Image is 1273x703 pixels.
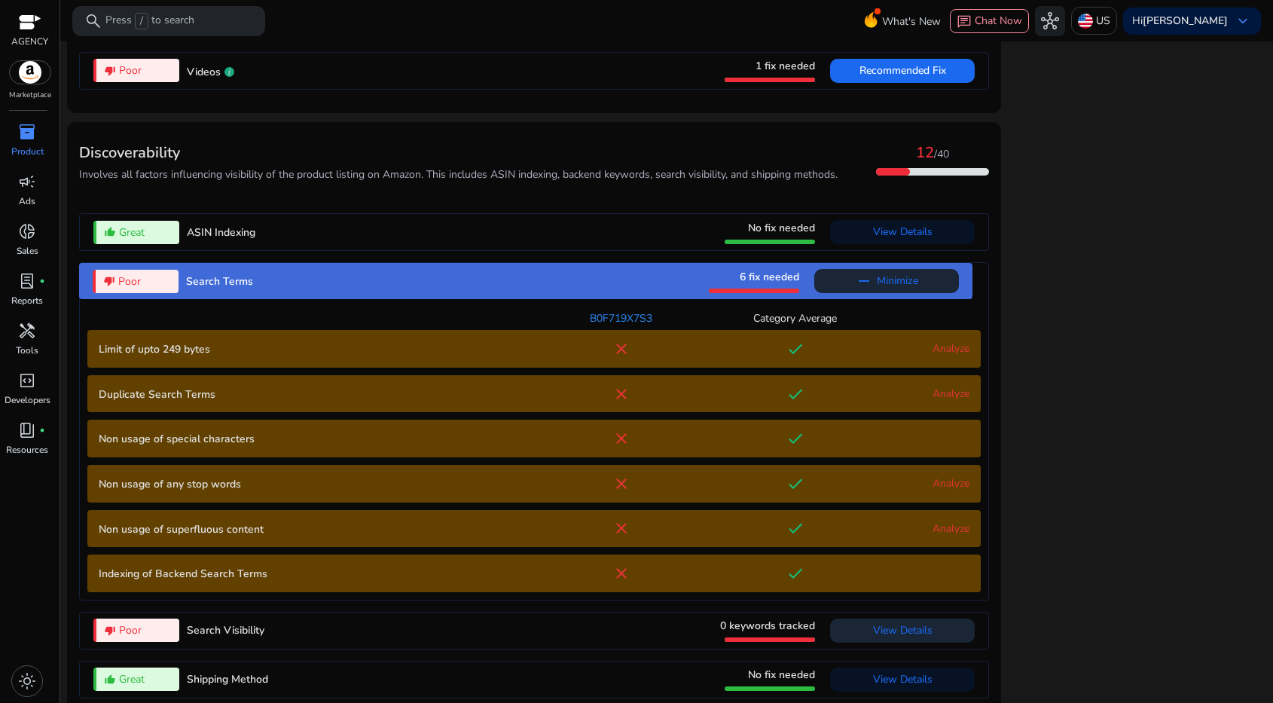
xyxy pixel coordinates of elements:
[18,272,36,290] span: lab_profile
[18,222,36,240] span: donut_small
[79,167,838,182] span: ​​Involves all factors influencing visibility of the product listing on Amazon. This includes ASI...
[612,429,630,448] mat-icon: close
[39,278,45,284] span: fiber_manual_record
[119,671,145,687] span: Great
[103,275,115,287] mat-icon: thumb_down_alt
[882,8,941,35] span: What's New
[119,63,142,78] span: Poor
[873,672,933,686] span: View Details
[612,475,630,493] mat-icon: close
[950,9,1029,33] button: chatChat Now
[1041,12,1059,30] span: hub
[830,220,975,244] button: View Details
[1035,6,1065,36] button: hub
[11,145,44,158] p: Product
[612,385,630,403] mat-icon: close
[186,274,253,289] span: Search Terms
[105,13,194,29] p: Press to search
[1096,8,1110,34] p: US
[786,429,804,448] mat-icon: done
[756,59,815,73] span: 1 fix needed
[84,12,102,30] span: search
[6,443,48,457] p: Resources
[1143,14,1228,28] b: [PERSON_NAME]
[934,147,949,161] span: /40
[830,668,975,692] button: View Details
[119,622,142,638] span: Poor
[786,385,804,403] mat-icon: done
[118,274,141,289] span: Poor
[748,668,815,682] span: No fix needed
[814,269,959,293] button: Minimize
[975,14,1022,28] span: Chat Now
[18,322,36,340] span: handyman
[79,144,838,162] h3: Discoverability
[39,427,45,433] span: fiber_manual_record
[786,475,804,493] mat-icon: done
[859,63,946,78] span: Recommended Fix
[1132,16,1228,26] p: Hi
[1234,12,1252,30] span: keyboard_arrow_down
[5,393,50,407] p: Developers
[708,310,882,326] div: Category Average
[187,65,221,79] span: Videos
[916,142,934,163] span: 12
[748,221,815,235] span: No fix needed
[933,476,969,491] a: Analyze
[187,672,268,686] span: Shipping Method
[18,421,36,439] span: book_4
[187,623,264,637] span: Search Visibility
[786,564,804,582] mat-icon: done
[873,623,933,637] span: View Details
[19,194,35,208] p: Ads
[720,619,815,633] span: 0 keywords tracked
[135,13,148,29] span: /
[99,341,534,357] p: Limit of upto 249 bytes
[104,625,116,637] mat-icon: thumb_down_alt
[11,294,43,307] p: Reports
[534,310,708,326] div: B0F719X7S3
[612,564,630,582] mat-icon: close
[10,61,50,84] img: amazon.svg
[786,340,804,358] mat-icon: done
[99,387,534,402] p: Duplicate Search Terms
[786,519,804,537] mat-icon: done
[99,566,534,582] p: Indexing of Backend Search Terms
[1078,14,1093,29] img: us.svg
[855,272,873,290] mat-icon: remove
[957,14,972,29] span: chat
[11,35,48,48] p: AGENCY
[17,244,38,258] p: Sales
[873,225,933,239] span: View Details
[104,65,116,77] mat-icon: thumb_down_alt
[830,619,975,643] button: View Details
[187,225,255,240] span: ASIN Indexing
[933,387,969,401] a: Analyze
[18,173,36,191] span: campaign
[740,270,799,284] span: 6 fix needed
[9,90,51,101] p: Marketplace
[99,521,534,537] p: Non usage of superfluous content
[933,521,969,536] a: Analyze
[16,344,38,357] p: Tools
[18,123,36,141] span: inventory_2
[18,371,36,390] span: code_blocks
[104,226,116,238] mat-icon: thumb_up_alt
[104,674,116,686] mat-icon: thumb_up_alt
[99,431,534,447] p: Non usage of special characters
[612,340,630,358] mat-icon: close
[99,476,534,492] p: Non usage of any stop words
[933,341,969,356] a: Analyze
[18,672,36,690] span: light_mode
[612,519,630,537] mat-icon: close
[119,225,145,240] span: Great
[830,59,975,83] button: Recommended Fix
[877,269,918,293] span: Minimize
